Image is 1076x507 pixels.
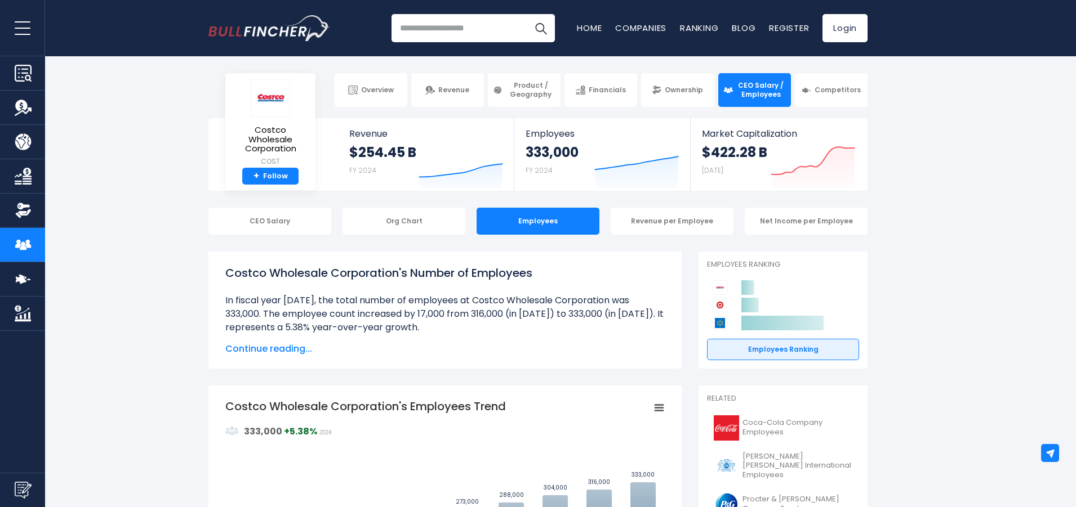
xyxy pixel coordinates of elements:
[702,128,855,139] span: Market Capitalization
[411,73,484,107] a: Revenue
[349,143,416,161] strong: $254.45 B
[234,79,307,168] a: Costco Wholesale Corporation COST
[526,165,553,175] small: FY 2024
[477,208,599,235] div: Employees
[718,73,791,107] a: CEO Salary / Employees
[343,208,465,235] div: Org Chart
[707,449,859,483] a: [PERSON_NAME] [PERSON_NAME] International Employees
[641,73,714,107] a: Ownership
[632,470,655,479] text: 333,000
[707,260,859,270] p: Employees Ranking
[742,418,852,437] span: Coca-Cola Company Employees
[680,22,718,34] a: Ranking
[589,86,626,95] span: Financials
[208,15,330,41] a: Go to homepage
[319,429,332,436] span: 2024
[254,171,259,181] strong: +
[526,143,579,161] strong: 333,000
[506,81,555,98] span: Product / Geography
[284,425,317,438] strong: +
[349,128,503,139] span: Revenue
[225,294,665,334] li: In fiscal year [DATE], the total number of employees at Costco Wholesale Corporation was 333,000....
[514,118,690,191] a: Employees 333,000 FY 2024
[526,128,678,139] span: Employees
[15,202,32,219] img: Ownership
[225,424,239,438] img: graph_employee_icon.svg
[702,165,723,175] small: [DATE]
[290,425,317,438] strong: 5.38%
[488,73,561,107] a: Product / Geography
[225,342,665,356] span: Continue reading...
[665,86,703,95] span: Ownership
[544,483,567,492] text: 304,000
[361,86,394,95] span: Overview
[691,118,866,191] a: Market Capitalization $422.28 B [DATE]
[732,22,755,34] a: Blog
[611,208,733,235] div: Revenue per Employee
[822,14,868,42] a: Login
[335,73,407,107] a: Overview
[742,452,852,481] span: [PERSON_NAME] [PERSON_NAME] International Employees
[349,165,376,175] small: FY 2024
[714,415,739,441] img: KO logo
[702,143,767,161] strong: $422.28 B
[815,86,861,95] span: Competitors
[769,22,809,34] a: Register
[736,81,786,98] span: CEO Salary / Employees
[707,394,859,403] p: Related
[234,156,306,167] small: COST
[527,14,555,42] button: Search
[714,453,739,478] img: PM logo
[338,118,514,191] a: Revenue $254.45 B FY 2024
[208,15,330,41] img: Bullfincher logo
[745,208,868,235] div: Net Income per Employee
[795,73,868,107] a: Competitors
[234,125,306,154] span: Costco Wholesale Corporation
[707,412,859,443] a: Coca-Cola Company Employees
[456,497,479,506] text: 273,000
[577,22,602,34] a: Home
[438,86,469,95] span: Revenue
[713,316,727,330] img: Walmart competitors logo
[615,22,666,34] a: Companies
[225,264,665,281] h1: Costco Wholesale Corporation's Number of Employees
[564,73,637,107] a: Financials
[707,339,859,360] a: Employees Ranking
[713,280,727,295] img: Costco Wholesale Corporation competitors logo
[225,398,506,414] tspan: Costco Wholesale Corporation's Employees Trend
[499,491,524,499] text: 288,000
[242,168,299,185] a: +Follow
[208,208,331,235] div: CEO Salary
[713,298,727,312] img: Target Corporation competitors logo
[588,478,610,486] text: 316,000
[244,425,282,438] strong: 333,000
